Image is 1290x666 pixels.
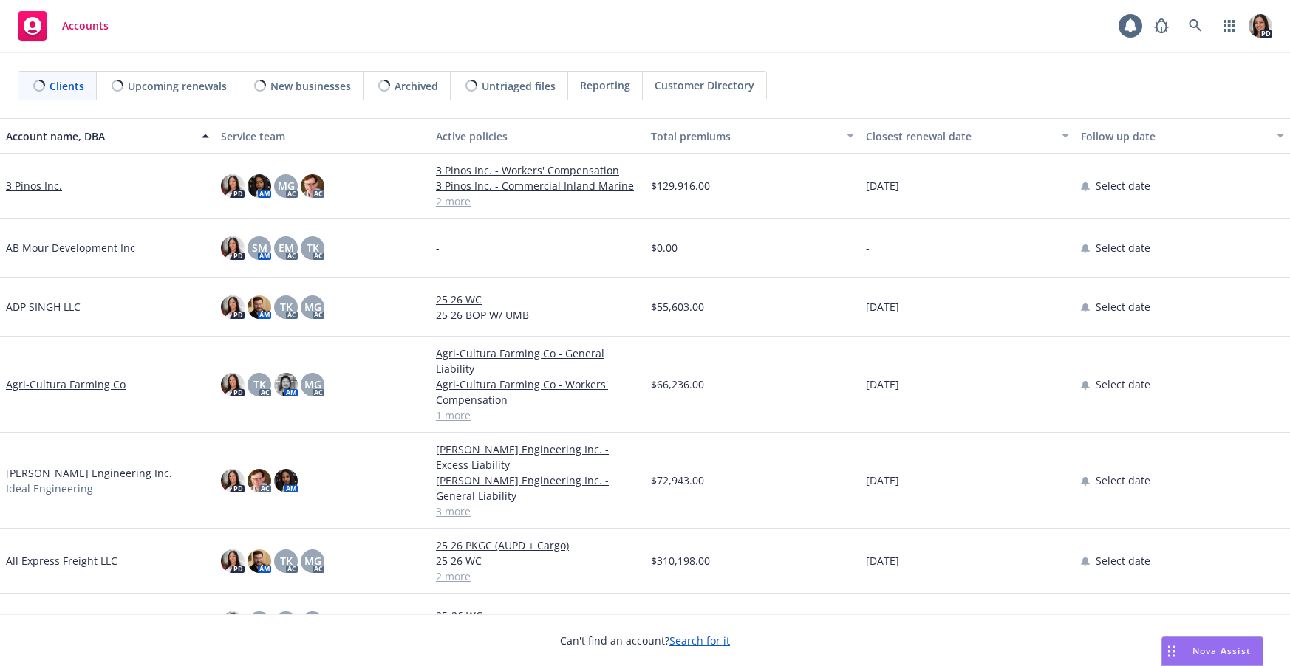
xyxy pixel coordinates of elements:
a: Agri-Cultura Farming Co [6,377,126,392]
span: $129,916.00 [651,178,710,193]
a: Agri-Cultura Farming Co - General Liability [436,346,639,377]
button: Service team [215,118,430,154]
span: Customer Directory [655,78,754,93]
img: photo [221,174,245,198]
a: 25 26 WC [436,553,639,569]
img: photo [1249,14,1272,38]
span: $310,198.00 [651,553,710,569]
span: Select date [1096,377,1150,392]
span: SM [252,240,267,255]
span: MG [304,299,321,315]
span: [DATE] [866,178,899,193]
a: Report a Bug [1147,11,1176,41]
a: Agri-Cultura Farming Co - Workers' Compensation [436,377,639,408]
span: Select date [1096,299,1150,315]
span: [DATE] [866,473,899,488]
span: Accounts [62,20,109,32]
span: Select date [1096,473,1150,488]
img: photo [274,373,298,396]
div: Active policies [436,128,639,144]
span: TK [280,553,293,569]
span: Ideal Engineering [6,481,93,496]
img: photo [301,174,324,198]
span: $55,603.00 [651,299,704,315]
button: Active policies [430,118,645,154]
img: photo [221,236,245,260]
span: New businesses [270,78,351,94]
span: [DATE] [866,299,899,315]
span: TK [253,377,266,392]
span: Select date [1096,553,1150,569]
img: photo [221,611,245,635]
span: Upcoming renewals [128,78,227,94]
img: photo [248,469,271,492]
div: Follow up date [1081,128,1268,144]
a: 25 26 BOP W/ UMB [436,307,639,323]
a: 25 26 WC [436,292,639,307]
a: ADP SINGH LLC [6,299,81,315]
a: 3 Pinos Inc. [6,178,62,193]
span: $0.00 [651,240,678,255]
span: Nova Assist [1192,645,1251,657]
a: Search [1181,11,1210,41]
a: Search for it [669,634,730,648]
button: Follow up date [1075,118,1290,154]
div: Service team [221,128,424,144]
img: photo [221,469,245,492]
span: TK [280,299,293,315]
button: Closest renewal date [860,118,1075,154]
a: Accounts [12,5,115,47]
span: MG [304,553,321,569]
span: MG [304,377,321,392]
span: [DATE] [866,377,899,392]
img: photo [248,549,271,573]
span: TK [307,240,319,255]
a: 3 Pinos Inc. - Commercial Inland Marine [436,178,639,193]
span: Archived [395,78,438,94]
span: MG [278,178,295,193]
div: Account name, DBA [6,128,193,144]
span: EM [279,240,294,255]
span: Clients [50,78,84,94]
span: Can't find an account? [560,633,730,648]
span: [DATE] [866,553,899,569]
span: Select date [1096,178,1150,193]
a: 3 more [436,504,639,519]
a: All Express Freight LLC [6,553,117,569]
img: photo [248,174,271,198]
img: photo [274,469,298,492]
a: 3 Pinos Inc. - Workers' Compensation [436,162,639,178]
span: $66,236.00 [651,377,704,392]
a: 2 more [436,569,639,584]
img: photo [221,373,245,396]
a: AB Mour Development Inc [6,240,135,255]
a: Switch app [1215,11,1244,41]
button: Nova Assist [1161,636,1263,666]
span: $72,943.00 [651,473,704,488]
img: photo [221,549,245,573]
a: 25 26 PKGC (AUPD + Cargo) [436,538,639,553]
span: Select date [1096,240,1150,255]
div: Drag to move [1162,637,1181,665]
span: - [436,240,440,255]
button: Total premiums [645,118,860,154]
a: [PERSON_NAME] Engineering Inc. - General Liability [436,473,639,504]
div: Closest renewal date [866,128,1053,144]
img: photo [248,295,271,319]
a: [PERSON_NAME] Engineering Inc. - Excess Liability [436,442,639,473]
a: 1 more [436,408,639,423]
img: photo [221,295,245,319]
a: [PERSON_NAME] Engineering Inc. [6,465,172,481]
div: Total premiums [651,128,838,144]
span: - [866,240,870,255]
a: 25-26 WC [436,608,639,623]
a: 2 more [436,193,639,209]
span: Untriaged files [482,78,556,94]
span: Reporting [580,78,630,93]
